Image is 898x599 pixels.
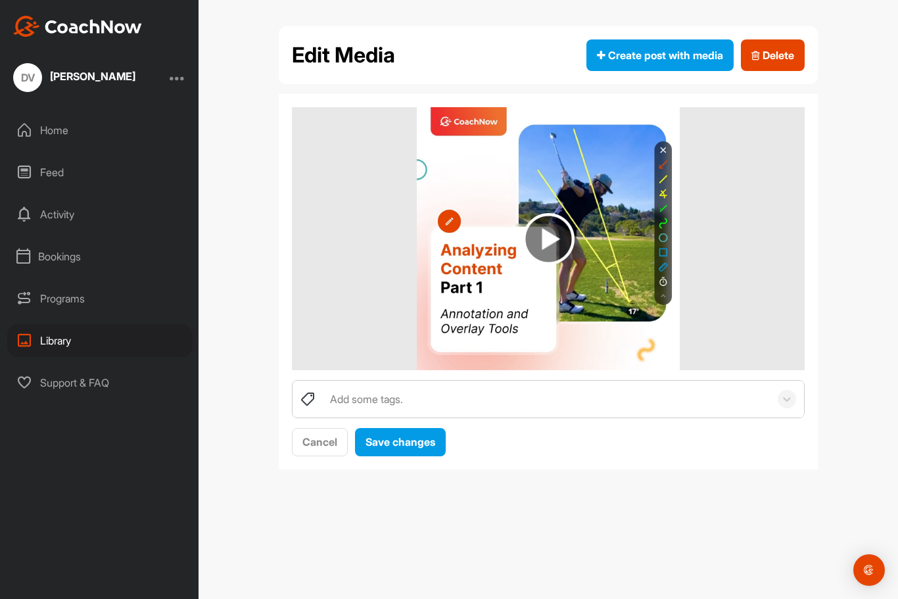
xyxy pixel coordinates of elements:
[7,156,193,189] div: Feed
[302,435,337,448] span: Cancel
[292,39,395,71] h2: Edit Media
[751,47,794,63] span: Delete
[7,198,193,231] div: Activity
[417,107,680,370] img: media
[586,39,734,71] button: Create post with media
[7,282,193,315] div: Programs
[300,391,316,407] img: tags
[366,435,435,448] span: Save changes
[50,71,135,82] div: [PERSON_NAME]
[741,39,805,71] button: Delete
[7,114,193,147] div: Home
[292,428,348,456] button: Cancel
[13,63,42,92] div: DV
[853,554,885,586] div: Open Intercom Messenger
[7,366,193,399] div: Support & FAQ
[13,16,142,37] img: CoachNow
[330,391,403,407] div: Add some tags.
[7,324,193,357] div: Library
[597,47,723,63] span: Create post with media
[355,428,446,456] button: Save changes
[7,240,193,273] div: Bookings
[523,213,575,265] img: play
